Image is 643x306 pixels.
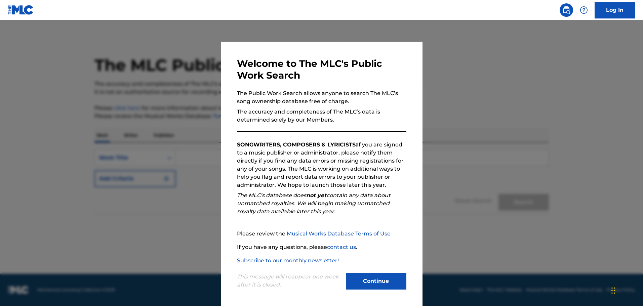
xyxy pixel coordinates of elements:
p: The accuracy and completeness of The MLC’s data is determined solely by our Members. [237,108,406,124]
a: Log In [595,2,635,18]
h3: Welcome to The MLC's Public Work Search [237,58,406,81]
p: The Public Work Search allows anyone to search The MLC’s song ownership database free of charge. [237,89,406,105]
a: Public Search [560,3,573,17]
strong: SONGWRITERS, COMPOSERS & LYRICISTS: [237,141,357,148]
p: This message will reappear one week after it is closed. [237,273,342,289]
a: contact us [327,244,356,250]
img: search [562,6,570,14]
img: MLC Logo [8,5,34,15]
p: Please review the [237,230,406,238]
iframe: Chat Widget [609,274,643,306]
em: The MLC’s database does contain any data about unmatched royalties. We will begin making unmatche... [237,192,391,215]
div: Help [577,3,591,17]
img: help [580,6,588,14]
p: If you have any questions, please . [237,243,406,251]
div: Drag [611,280,615,301]
button: Continue [346,273,406,290]
a: Musical Works Database Terms of Use [287,230,391,237]
strong: not yet [306,192,326,199]
a: Subscribe to our monthly newsletter! [237,257,339,264]
p: If you are signed to a music publisher or administrator, please notify them directly if you find ... [237,141,406,189]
